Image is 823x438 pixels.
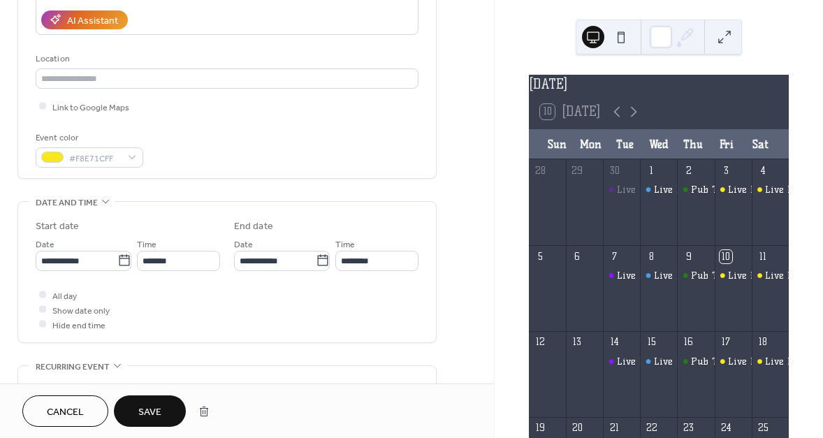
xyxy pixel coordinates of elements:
[603,182,640,196] div: Live Music w/ Jim Lind
[720,422,732,435] div: 24
[69,151,121,166] span: #F8E71CFF
[743,129,778,159] div: Sat
[534,164,546,177] div: 28
[645,422,657,435] div: 22
[710,129,744,159] div: Fri
[752,354,789,368] div: Live Music w/ Ritmo Habanero
[571,336,583,349] div: 13
[22,395,108,427] button: Cancel
[67,13,118,28] div: AI Assistant
[571,422,583,435] div: 20
[335,237,355,251] span: Time
[691,354,739,368] div: Pub Trivia
[608,422,620,435] div: 21
[757,250,769,263] div: 11
[683,250,695,263] div: 9
[608,129,642,159] div: Tue
[114,395,186,427] button: Save
[47,405,84,420] span: Cancel
[36,196,98,210] span: Date and time
[608,336,620,349] div: 14
[234,219,273,234] div: End date
[683,422,695,435] div: 23
[691,268,739,282] div: Pub Trivia
[720,336,732,349] div: 17
[534,422,546,435] div: 19
[608,164,620,177] div: 30
[677,268,714,282] div: Pub Trivia
[676,129,710,159] div: Thu
[571,250,583,263] div: 6
[603,354,640,368] div: Live Music w/ Jim Lind
[574,129,608,159] div: Mon
[640,268,677,282] div: Live Music w/ Rick Berthod Band
[640,182,677,196] div: Live Music w/ Rick Berthod Band
[534,336,546,349] div: 12
[138,405,161,420] span: Save
[683,336,695,349] div: 16
[540,129,574,159] div: Sun
[36,237,54,251] span: Date
[645,164,657,177] div: 1
[617,182,763,196] div: Live Music w/ [PERSON_NAME]
[642,129,676,159] div: Wed
[691,182,739,196] div: Pub Trivia
[757,422,769,435] div: 25
[137,237,156,251] span: Time
[645,336,657,349] div: 15
[645,250,657,263] div: 8
[752,268,789,282] div: Live Music w/ Night Parade
[36,219,79,234] div: Start date
[603,268,640,282] div: Live Music w/ Jim Lind
[617,354,763,368] div: Live Music w/ [PERSON_NAME]
[52,100,129,115] span: Link to Google Maps
[36,52,416,66] div: Location
[715,182,752,196] div: Live Music w/ Critical Ways
[683,164,695,177] div: 2
[529,75,789,95] div: [DATE]
[36,360,110,374] span: Recurring event
[720,250,732,263] div: 10
[640,354,677,368] div: Live Music w/ Rick Berthod Band
[571,164,583,177] div: 29
[677,354,714,368] div: Pub Trivia
[52,303,110,318] span: Show date only
[617,268,763,282] div: Live Music w/ [PERSON_NAME]
[757,336,769,349] div: 18
[52,289,77,303] span: All day
[720,164,732,177] div: 3
[715,268,752,282] div: Live Music w/ Swetty Petty
[757,164,769,177] div: 4
[752,182,789,196] div: Live Music w/ Rick Berthod Band
[534,250,546,263] div: 5
[52,318,105,333] span: Hide end time
[234,237,253,251] span: Date
[677,182,714,196] div: Pub Trivia
[715,354,752,368] div: Live Music w/ Casey Stickley
[608,250,620,263] div: 7
[41,10,128,29] button: AI Assistant
[36,131,140,145] div: Event color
